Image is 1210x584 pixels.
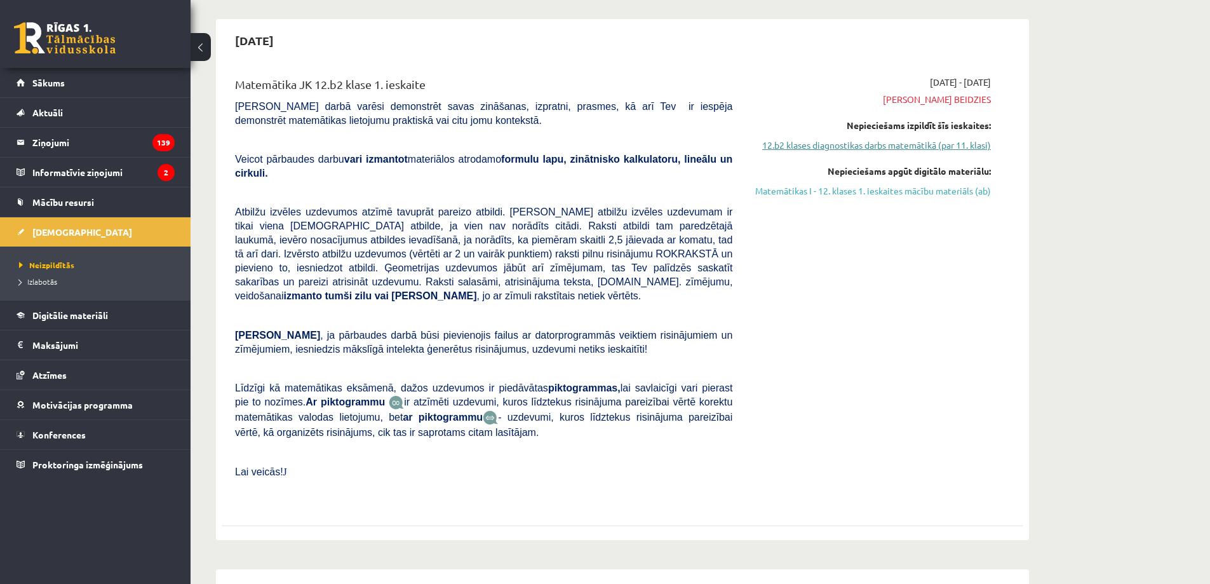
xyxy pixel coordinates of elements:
legend: Maksājumi [32,330,175,360]
a: Neizpildītās [19,259,178,271]
div: Nepieciešams apgūt digitālo materiālu: [751,165,991,178]
span: [DATE] - [DATE] [930,76,991,89]
span: ir atzīmēti uzdevumi, kuros līdztekus risinājuma pareizībai vērtē korektu matemātikas valodas lie... [235,397,732,423]
a: Maksājumi [17,330,175,360]
div: Matemātika JK 12.b2 klase 1. ieskaite [235,76,732,99]
b: formulu lapu, zinātnisko kalkulatoru, lineālu un cirkuli. [235,154,732,179]
legend: Ziņojumi [32,128,175,157]
a: [DEMOGRAPHIC_DATA] [17,217,175,247]
div: Nepieciešams izpildīt šīs ieskaites: [751,119,991,132]
h2: [DATE] [222,25,286,55]
b: Ar piktogrammu [306,397,385,407]
span: [PERSON_NAME] darbā varēsi demonstrēt savas zināšanas, izpratni, prasmes, kā arī Tev ir iespēja d... [235,101,732,126]
a: Rīgas 1. Tālmācības vidusskola [14,22,116,54]
span: [DEMOGRAPHIC_DATA] [32,226,132,238]
a: Aktuāli [17,98,175,127]
i: 2 [158,164,175,181]
b: piktogrammas, [548,383,621,393]
a: Motivācijas programma [17,390,175,419]
a: 12.b2 klases diagnostikas darbs matemātikā (par 11. klasi) [751,139,991,152]
i: 139 [152,134,175,151]
b: tumši zilu vai [PERSON_NAME] [325,290,476,301]
a: Sākums [17,68,175,97]
span: Motivācijas programma [32,399,133,411]
span: Aktuāli [32,107,63,118]
span: Līdzīgi kā matemātikas eksāmenā, dažos uzdevumos ir piedāvātas lai savlaicīgi vari pierast pie to... [235,383,732,407]
img: JfuEzvunn4EvwAAAAASUVORK5CYII= [389,395,404,410]
span: Digitālie materiāli [32,309,108,321]
span: Lai veicās! [235,466,283,477]
a: Matemātikas I - 12. klases 1. ieskaites mācību materiāls (ab) [751,184,991,198]
a: Izlabotās [19,276,178,287]
span: Konferences [32,429,86,440]
span: Atbilžu izvēles uzdevumos atzīmē tavuprāt pareizo atbildi. [PERSON_NAME] atbilžu izvēles uzdevuma... [235,207,732,301]
span: Veicot pārbaudes darbu materiālos atrodamo [235,154,732,179]
span: Atzīmes [32,369,67,381]
b: ar piktogrammu [403,412,483,423]
a: Mācību resursi [17,187,175,217]
a: Konferences [17,420,175,449]
span: [PERSON_NAME] beidzies [751,93,991,106]
span: J [283,466,287,477]
span: Mācību resursi [32,196,94,208]
a: Informatīvie ziņojumi2 [17,158,175,187]
span: , ja pārbaudes darbā būsi pievienojis failus ar datorprogrammās veiktiem risinājumiem un zīmējumi... [235,330,732,355]
b: vari izmantot [344,154,408,165]
legend: Informatīvie ziņojumi [32,158,175,187]
span: Neizpildītās [19,260,74,270]
span: Proktoringa izmēģinājums [32,459,143,470]
a: Ziņojumi139 [17,128,175,157]
a: Atzīmes [17,360,175,390]
span: Izlabotās [19,276,57,287]
span: Sākums [32,77,65,88]
img: wKvN42sLe3LLwAAAABJRU5ErkJggg== [483,411,498,425]
a: Proktoringa izmēģinājums [17,450,175,479]
span: [PERSON_NAME] [235,330,320,341]
a: Digitālie materiāli [17,301,175,330]
b: izmanto [284,290,322,301]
